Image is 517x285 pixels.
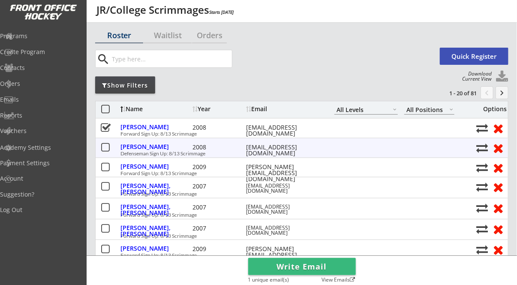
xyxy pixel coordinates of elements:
button: Remove from roster (no refund) [490,121,506,135]
button: Remove from roster (no refund) [490,243,506,256]
input: Type here... [110,50,232,67]
div: Year [192,106,244,112]
div: [EMAIL_ADDRESS][DOMAIN_NAME] [246,144,323,156]
button: keyboard_arrow_right [496,86,508,99]
div: [PERSON_NAME] [120,124,190,130]
div: Forward Sign Up: 8/13 Scrimmage [120,212,472,218]
div: Orders [192,31,227,39]
div: Waitlist [144,31,192,39]
div: Email [246,106,323,112]
div: Roster [95,31,143,39]
div: [PERSON_NAME], [PERSON_NAME] [120,183,190,195]
div: [PERSON_NAME][EMAIL_ADDRESS][DOMAIN_NAME] [246,164,323,182]
div: [EMAIL_ADDRESS][DOMAIN_NAME] [246,124,323,136]
button: Remove from roster (no refund) [490,161,506,174]
div: [PERSON_NAME], [PERSON_NAME] [120,204,190,216]
div: Name [120,106,190,112]
div: 2008 [192,144,244,150]
button: Move player [476,162,488,173]
div: 2009 [192,164,244,170]
div: [PERSON_NAME] [120,144,190,150]
button: Move player [476,202,488,214]
button: Remove from roster (no refund) [490,180,506,194]
div: 2008 [192,124,244,130]
button: Quick Register [440,48,508,65]
button: Click to download full roster. Your browser settings may try to block it, check your security set... [496,70,508,83]
div: [PERSON_NAME] [120,246,190,252]
div: [EMAIL_ADDRESS][DOMAIN_NAME] [246,183,323,194]
div: Defenseman Sign Up: 8/13 Scrimmage [120,151,472,156]
button: Move player [476,244,488,255]
div: 1 unique email(s) [248,277,304,282]
button: Move player [476,122,488,134]
div: Show Filters [95,81,155,90]
div: [EMAIL_ADDRESS][DOMAIN_NAME] [246,204,323,215]
div: 2007 [192,204,244,210]
div: Forward Sign Up: 8/13 Scrimmage [120,233,472,239]
div: [PERSON_NAME] [120,164,190,170]
div: [PERSON_NAME], [PERSON_NAME] [120,225,190,237]
div: Forward Sign Up: 8/13 Scrimmage [120,171,472,176]
div: Download Current View [458,71,492,82]
div: 2009 [192,246,244,252]
div: Forward Sign Up: 8/13 Scrimmage [120,131,472,136]
button: Remove from roster (no refund) [490,222,506,236]
button: Write Email [248,258,356,275]
button: search [96,52,111,66]
div: View Emails [317,277,355,282]
button: Remove from roster (no refund) [490,201,506,215]
div: [PERSON_NAME][EMAIL_ADDRESS][PERSON_NAME][DOMAIN_NAME] [246,246,323,270]
div: Forward Sign Up: 8/13 Scrimmage [120,191,472,197]
button: Remove from roster (no refund) [490,141,506,155]
div: [EMAIL_ADDRESS][DOMAIN_NAME] [246,225,323,236]
div: 2007 [192,183,244,189]
button: Move player [476,142,488,154]
div: 2007 [192,225,244,231]
em: Starts [DATE] [209,9,234,15]
button: Move player [476,223,488,235]
div: Options [476,106,507,112]
div: 1 - 20 of 81 [432,89,477,97]
button: Move player [476,181,488,193]
button: chevron_left [481,86,493,99]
